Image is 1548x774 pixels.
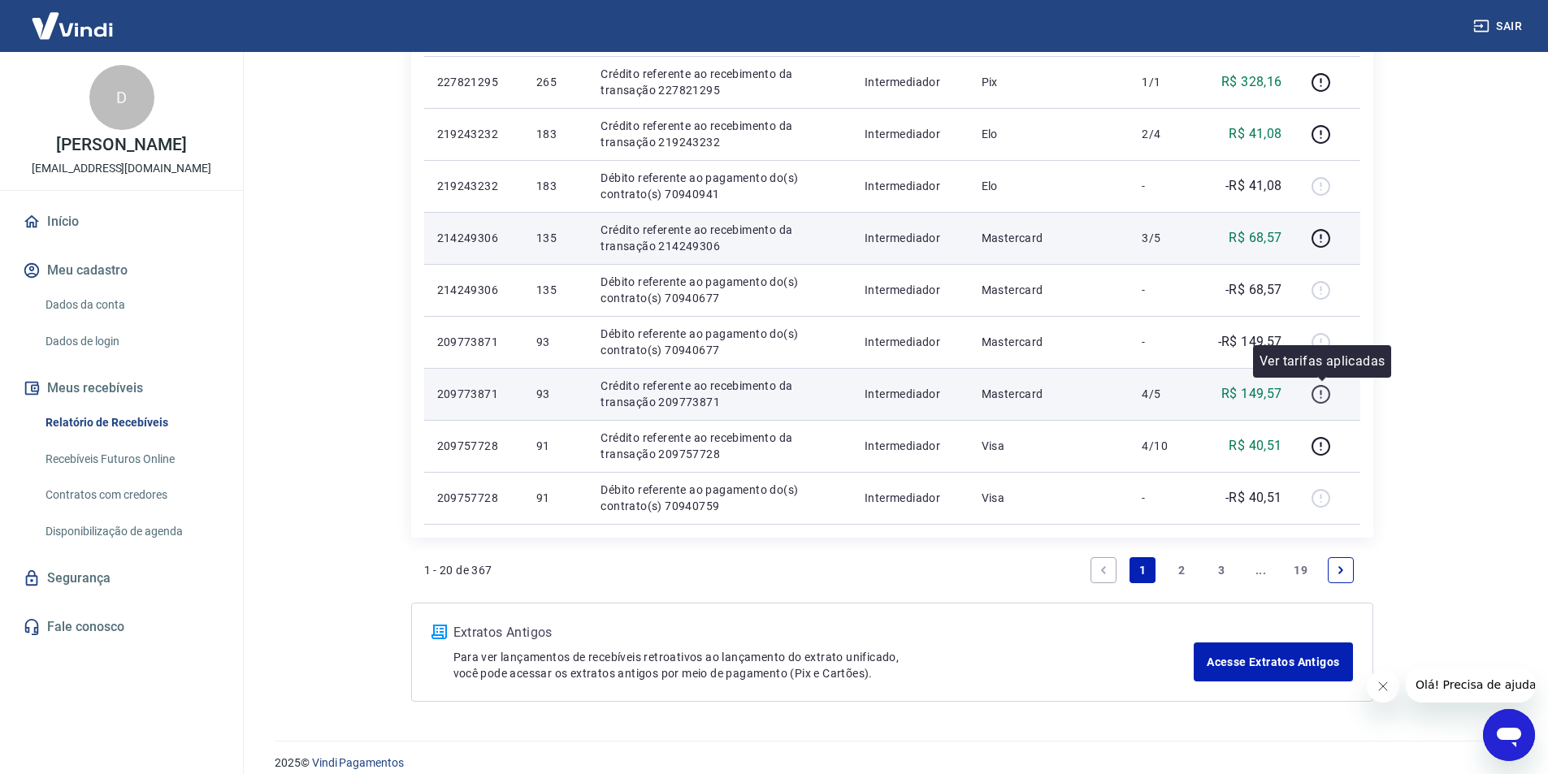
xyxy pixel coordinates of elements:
p: [PERSON_NAME] [56,136,186,154]
a: Disponibilização de agenda [39,515,223,548]
p: R$ 149,57 [1221,384,1282,404]
iframe: Fechar mensagem [1367,670,1399,703]
a: Segurança [20,560,223,596]
p: Intermediador [865,126,956,142]
p: Crédito referente ao recebimento da transação 227821295 [601,66,839,98]
p: 4/5 [1142,386,1190,402]
a: Dados de login [39,325,223,358]
a: Início [20,204,223,240]
p: - [1142,282,1190,298]
p: Intermediador [865,386,956,402]
p: Mastercard [982,386,1117,402]
p: - [1142,334,1190,350]
p: Intermediador [865,334,956,350]
p: 209757728 [437,438,510,454]
p: 1 - 20 de 367 [424,562,492,578]
img: Vindi [20,1,125,50]
p: Visa [982,438,1117,454]
p: 1/1 [1142,74,1190,90]
img: ícone [431,625,447,639]
a: Vindi Pagamentos [312,756,404,769]
p: Débito referente ao pagamento do(s) contrato(s) 70940759 [601,482,839,514]
button: Meus recebíveis [20,370,223,406]
p: Ver tarifas aplicadas [1260,352,1385,371]
p: Crédito referente ao recebimento da transação 209773871 [601,378,839,410]
p: Intermediador [865,74,956,90]
a: Recebíveis Futuros Online [39,443,223,476]
p: -R$ 68,57 [1225,280,1282,300]
p: - [1142,490,1190,506]
p: -R$ 40,51 [1225,488,1282,508]
p: R$ 328,16 [1221,72,1282,92]
a: Page 3 [1208,557,1234,583]
p: 93 [536,386,575,402]
p: Crédito referente ao recebimento da transação 219243232 [601,118,839,150]
p: Elo [982,178,1117,194]
p: 227821295 [437,74,510,90]
a: Acesse Extratos Antigos [1194,642,1352,681]
p: 2025 © [275,755,1509,772]
p: -R$ 41,08 [1225,176,1282,196]
iframe: Mensagem da empresa [1406,667,1535,703]
p: 183 [536,178,575,194]
a: Next page [1328,557,1354,583]
p: 2/4 [1142,126,1190,142]
p: 135 [536,282,575,298]
a: Contratos com credores [39,478,223,512]
p: 209773871 [437,334,510,350]
p: 209757728 [437,490,510,506]
p: 214249306 [437,282,510,298]
button: Meu cadastro [20,253,223,288]
p: Mastercard [982,230,1117,246]
a: Dados da conta [39,288,223,322]
span: Olá! Precisa de ajuda? [10,11,137,24]
p: Intermediador [865,438,956,454]
p: Para ver lançamentos de recebíveis retroativos ao lançamento do extrato unificado, você pode aces... [453,649,1195,681]
p: Elo [982,126,1117,142]
a: Fale conosco [20,609,223,645]
p: Pix [982,74,1117,90]
p: R$ 41,08 [1229,124,1281,144]
p: [EMAIL_ADDRESS][DOMAIN_NAME] [32,160,211,177]
p: Débito referente ao pagamento do(s) contrato(s) 70940677 [601,274,839,306]
p: 93 [536,334,575,350]
p: 91 [536,490,575,506]
iframe: Botão para abrir a janela de mensagens [1483,709,1535,761]
p: 91 [536,438,575,454]
p: 214249306 [437,230,510,246]
a: Page 1 is your current page [1130,557,1156,583]
a: Jump forward [1248,557,1274,583]
p: Mastercard [982,334,1117,350]
p: Intermediador [865,282,956,298]
p: Crédito referente ao recebimento da transação 209757728 [601,430,839,462]
p: Intermediador [865,230,956,246]
div: D [89,65,154,130]
p: -R$ 149,57 [1218,332,1282,352]
p: 183 [536,126,575,142]
p: R$ 40,51 [1229,436,1281,456]
p: Crédito referente ao recebimento da transação 214249306 [601,222,839,254]
p: - [1142,178,1190,194]
p: Extratos Antigos [453,623,1195,642]
p: R$ 68,57 [1229,228,1281,248]
a: Page 2 [1169,557,1195,583]
p: Débito referente ao pagamento do(s) contrato(s) 70940677 [601,326,839,358]
ul: Pagination [1084,551,1360,590]
p: 4/10 [1142,438,1190,454]
p: 209773871 [437,386,510,402]
p: Mastercard [982,282,1117,298]
p: 219243232 [437,126,510,142]
a: Relatório de Recebíveis [39,406,223,439]
p: 219243232 [437,178,510,194]
p: Débito referente ao pagamento do(s) contrato(s) 70940941 [601,170,839,202]
p: 135 [536,230,575,246]
p: Visa [982,490,1117,506]
p: Intermediador [865,178,956,194]
p: 265 [536,74,575,90]
a: Page 19 [1287,557,1314,583]
p: 3/5 [1142,230,1190,246]
button: Sair [1470,11,1528,41]
p: Intermediador [865,490,956,506]
a: Previous page [1091,557,1117,583]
